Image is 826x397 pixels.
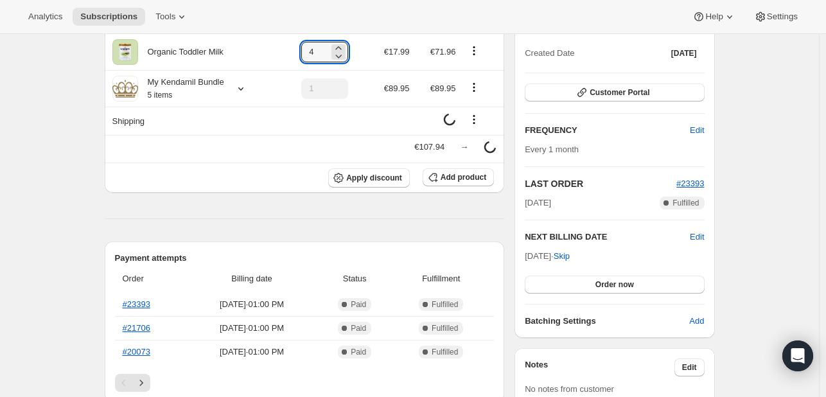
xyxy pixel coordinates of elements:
[105,107,277,135] th: Shipping
[525,145,579,154] span: Every 1 month
[464,112,484,127] button: Shipping actions
[384,84,410,93] span: €89.95
[396,272,486,285] span: Fulfillment
[21,8,70,26] button: Analytics
[525,315,689,328] h6: Batching Settings
[682,120,712,141] button: Edit
[123,323,150,333] a: #21706
[525,276,704,294] button: Order now
[321,272,388,285] span: Status
[190,272,313,285] span: Billing date
[525,358,674,376] h3: Notes
[351,299,366,310] span: Paid
[123,347,150,357] a: #20073
[28,12,62,22] span: Analytics
[689,315,704,328] span: Add
[432,323,458,333] span: Fulfilled
[525,47,574,60] span: Created Date
[123,299,150,309] a: #23393
[441,172,486,182] span: Add product
[430,84,456,93] span: €89.95
[414,141,444,154] div: €107.94
[432,299,458,310] span: Fulfilled
[328,168,410,188] button: Apply discount
[190,322,313,335] span: [DATE] · 01:00 PM
[430,47,456,57] span: €71.96
[73,8,145,26] button: Subscriptions
[525,124,690,137] h2: FREQUENCY
[384,47,410,57] span: €17.99
[671,48,697,58] span: [DATE]
[782,340,813,371] div: Open Intercom Messenger
[681,311,712,331] button: Add
[115,374,495,392] nav: Pagination
[525,177,676,190] h2: LAST ORDER
[690,231,704,243] button: Edit
[525,84,704,101] button: Customer Portal
[746,8,805,26] button: Settings
[351,347,366,357] span: Paid
[525,231,690,243] h2: NEXT BILLING DATE
[190,346,313,358] span: [DATE] · 01:00 PM
[80,12,137,22] span: Subscriptions
[676,179,704,188] a: #23393
[132,374,150,392] button: Next
[464,44,484,58] button: Product actions
[148,8,196,26] button: Tools
[525,251,570,261] span: [DATE] ·
[682,362,697,373] span: Edit
[464,80,484,94] button: Product actions
[554,250,570,263] span: Skip
[676,177,704,190] button: #23393
[663,44,705,62] button: [DATE]
[590,87,649,98] span: Customer Portal
[115,252,495,265] h2: Payment attempts
[190,298,313,311] span: [DATE] · 01:00 PM
[432,347,458,357] span: Fulfilled
[672,198,699,208] span: Fulfilled
[138,46,224,58] div: Organic Toddler Milk
[115,265,187,293] th: Order
[525,197,551,209] span: [DATE]
[525,384,614,394] span: No notes from customer
[546,246,577,267] button: Skip
[705,12,723,22] span: Help
[112,39,138,65] img: product img
[595,279,634,290] span: Order now
[674,358,705,376] button: Edit
[767,12,798,22] span: Settings
[346,173,402,183] span: Apply discount
[685,8,743,26] button: Help
[690,124,704,137] span: Edit
[351,323,366,333] span: Paid
[423,168,494,186] button: Add product
[138,76,224,101] div: My Kendamil Bundle
[460,141,468,154] div: →
[148,91,173,100] small: 5 items
[155,12,175,22] span: Tools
